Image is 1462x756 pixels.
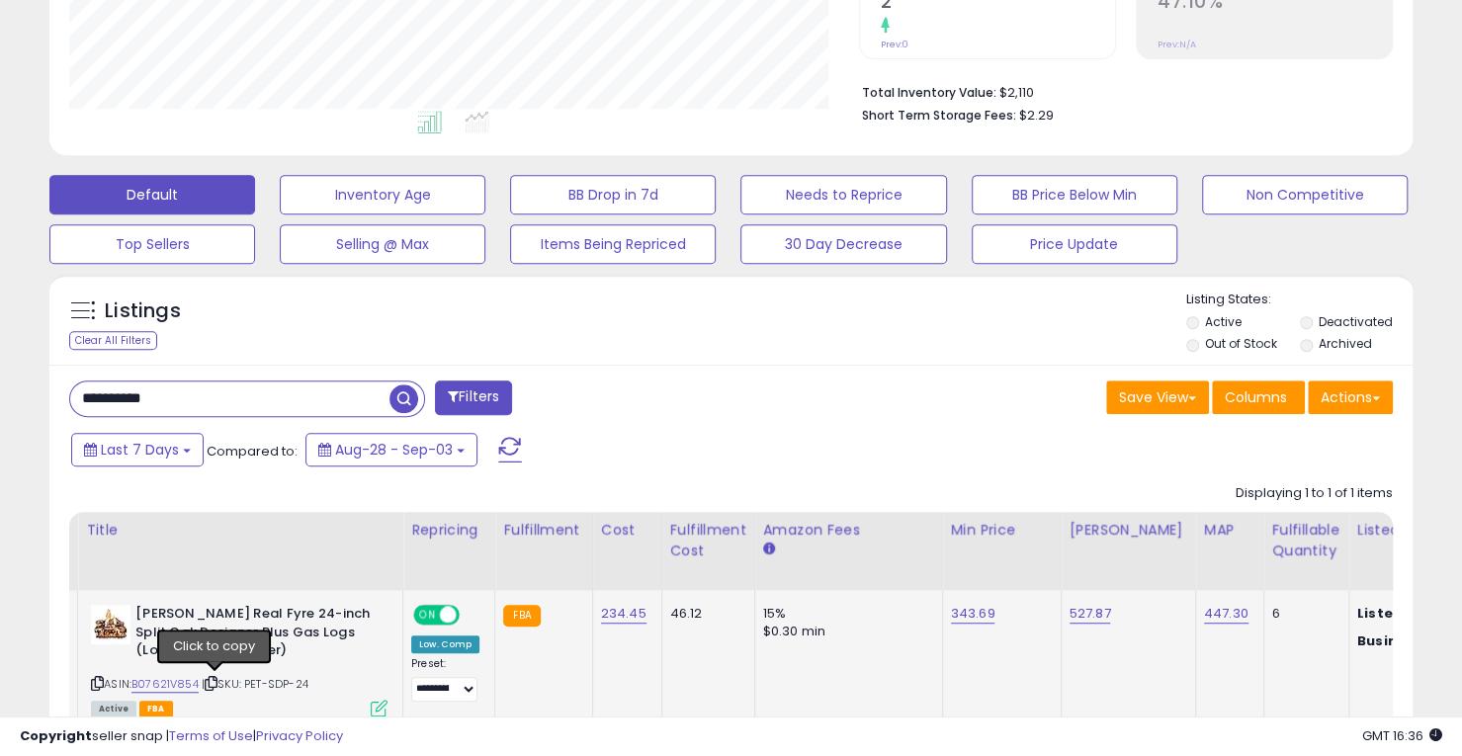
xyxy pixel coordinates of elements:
[503,605,540,627] small: FBA
[763,541,775,558] small: Amazon Fees.
[1212,380,1305,414] button: Columns
[411,520,486,541] div: Repricing
[1225,387,1287,407] span: Columns
[601,520,653,541] div: Cost
[1272,520,1340,561] div: Fulfillable Quantity
[1319,313,1393,330] label: Deactivated
[20,727,343,746] div: seller snap | |
[69,331,157,350] div: Clear All Filters
[435,380,512,415] button: Filters
[972,175,1177,214] button: BB Price Below Min
[740,175,946,214] button: Needs to Reprice
[169,726,253,745] a: Terms of Use
[280,224,485,264] button: Selling @ Max
[1158,39,1196,50] small: Prev: N/A
[101,440,179,460] span: Last 7 Days
[411,635,479,653] div: Low. Comp
[207,442,298,461] span: Compared to:
[457,607,488,624] span: OFF
[256,726,343,745] a: Privacy Policy
[91,605,130,644] img: 51jpT0A868L._SL40_.jpg
[951,604,995,624] a: 343.69
[86,520,394,541] div: Title
[49,224,255,264] button: Top Sellers
[1362,726,1442,745] span: 2025-09-11 16:36 GMT
[71,433,204,466] button: Last 7 Days
[1205,313,1242,330] label: Active
[1070,604,1111,624] a: 527.87
[670,605,739,623] div: 46.12
[862,107,1016,124] b: Short Term Storage Fees:
[202,676,308,692] span: | SKU: PET-SDP-24
[1236,484,1393,503] div: Displaying 1 to 1 of 1 items
[510,175,716,214] button: BB Drop in 7d
[1204,604,1248,624] a: 447.30
[91,605,387,714] div: ASIN:
[20,726,92,745] strong: Copyright
[135,605,376,665] b: [PERSON_NAME] Real Fyre 24-inch Split Oak Designer Plus Gas Logs (Logs Only, No Burner)
[1205,335,1277,352] label: Out of Stock
[1319,335,1372,352] label: Archived
[503,520,583,541] div: Fulfillment
[601,604,646,624] a: 234.45
[105,297,181,325] h5: Listings
[415,607,440,624] span: ON
[1106,380,1209,414] button: Save View
[139,701,173,717] span: FBA
[49,175,255,214] button: Default
[335,440,453,460] span: Aug-28 - Sep-03
[740,224,946,264] button: 30 Day Decrease
[862,84,996,101] b: Total Inventory Value:
[763,520,934,541] div: Amazon Fees
[1357,604,1447,623] b: Listed Price:
[951,520,1053,541] div: Min Price
[510,224,716,264] button: Items Being Repriced
[1070,520,1187,541] div: [PERSON_NAME]
[1204,520,1255,541] div: MAP
[411,657,479,702] div: Preset:
[670,520,746,561] div: Fulfillment Cost
[131,676,199,693] a: B07621V854
[972,224,1177,264] button: Price Update
[763,623,927,640] div: $0.30 min
[1186,291,1413,309] p: Listing States:
[280,175,485,214] button: Inventory Age
[91,701,136,717] span: All listings currently available for purchase on Amazon
[1272,605,1333,623] div: 6
[1019,106,1054,125] span: $2.29
[862,79,1378,103] li: $2,110
[763,605,927,623] div: 15%
[1308,380,1393,414] button: Actions
[881,39,908,50] small: Prev: 0
[1202,175,1408,214] button: Non Competitive
[305,433,477,466] button: Aug-28 - Sep-03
